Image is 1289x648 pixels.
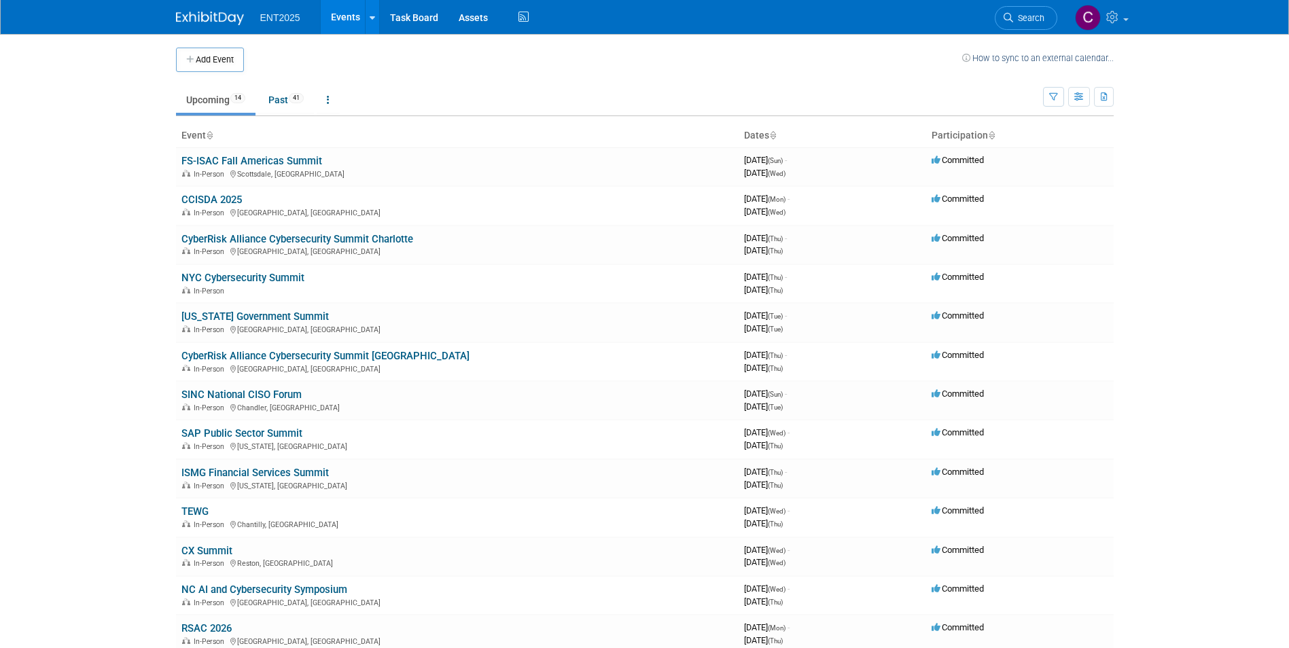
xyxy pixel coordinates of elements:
[181,363,733,374] div: [GEOGRAPHIC_DATA], [GEOGRAPHIC_DATA]
[194,598,228,607] span: In-Person
[181,194,242,206] a: CCISDA 2025
[744,557,785,567] span: [DATE]
[194,365,228,374] span: In-Person
[181,401,733,412] div: Chandler, [GEOGRAPHIC_DATA]
[182,442,190,449] img: In-Person Event
[744,505,790,516] span: [DATE]
[744,310,787,321] span: [DATE]
[181,583,347,596] a: NC AI and Cybersecurity Symposium
[768,598,783,606] span: (Thu)
[785,350,787,360] span: -
[181,545,232,557] a: CX Summit
[194,637,228,646] span: In-Person
[176,87,255,113] a: Upcoming14
[768,170,785,177] span: (Wed)
[739,124,926,147] th: Dates
[182,287,190,293] img: In-Person Event
[744,323,783,334] span: [DATE]
[182,170,190,177] img: In-Person Event
[932,350,984,360] span: Committed
[176,12,244,25] img: ExhibitDay
[785,310,787,321] span: -
[768,624,785,632] span: (Mon)
[744,285,783,295] span: [DATE]
[744,363,783,373] span: [DATE]
[181,245,733,256] div: [GEOGRAPHIC_DATA], [GEOGRAPHIC_DATA]
[744,350,787,360] span: [DATE]
[744,545,790,555] span: [DATE]
[932,155,984,165] span: Committed
[744,440,783,450] span: [DATE]
[768,559,785,566] span: (Wed)
[206,130,213,141] a: Sort by Event Name
[744,272,787,282] span: [DATE]
[181,518,733,529] div: Chantilly, [GEOGRAPHIC_DATA]
[932,194,984,204] span: Committed
[744,206,785,217] span: [DATE]
[181,427,302,439] a: SAP Public Sector Summit
[785,272,787,282] span: -
[785,389,787,399] span: -
[768,209,785,216] span: (Wed)
[194,482,228,490] span: In-Person
[768,586,785,593] span: (Wed)
[1075,5,1101,31] img: Colleen Mueller
[744,233,787,243] span: [DATE]
[176,124,739,147] th: Event
[181,467,329,479] a: ISMG Financial Services Summit
[768,235,783,242] span: (Thu)
[181,557,733,568] div: Reston, [GEOGRAPHIC_DATA]
[932,622,984,632] span: Committed
[182,403,190,410] img: In-Person Event
[176,48,244,72] button: Add Event
[995,6,1057,30] a: Search
[768,429,785,437] span: (Wed)
[744,155,787,165] span: [DATE]
[932,583,984,594] span: Committed
[768,352,783,359] span: (Thu)
[182,365,190,372] img: In-Person Event
[181,310,329,323] a: [US_STATE] Government Summit
[744,518,783,528] span: [DATE]
[194,559,228,568] span: In-Person
[932,389,984,399] span: Committed
[260,12,300,23] span: ENT2025
[932,310,984,321] span: Committed
[182,520,190,527] img: In-Person Event
[182,482,190,488] img: In-Person Event
[744,401,783,412] span: [DATE]
[768,196,785,203] span: (Mon)
[744,596,783,607] span: [DATE]
[932,427,984,437] span: Committed
[768,637,783,645] span: (Thu)
[181,480,733,490] div: [US_STATE], [GEOGRAPHIC_DATA]
[768,312,783,320] span: (Tue)
[181,155,322,167] a: FS-ISAC Fall Americas Summit
[194,209,228,217] span: In-Person
[768,325,783,333] span: (Tue)
[768,287,783,294] span: (Thu)
[988,130,995,141] a: Sort by Participation Type
[932,233,984,243] span: Committed
[932,505,984,516] span: Committed
[181,505,209,518] a: TEWG
[744,622,790,632] span: [DATE]
[788,545,790,555] span: -
[182,559,190,566] img: In-Person Event
[932,545,984,555] span: Committed
[194,520,228,529] span: In-Person
[744,389,787,399] span: [DATE]
[230,93,245,103] span: 14
[788,194,790,204] span: -
[194,403,228,412] span: In-Person
[182,598,190,605] img: In-Person Event
[181,622,232,634] a: RSAC 2026
[744,245,783,255] span: [DATE]
[181,440,733,451] div: [US_STATE], [GEOGRAPHIC_DATA]
[932,467,984,477] span: Committed
[932,272,984,282] span: Committed
[181,635,733,646] div: [GEOGRAPHIC_DATA], [GEOGRAPHIC_DATA]
[182,325,190,332] img: In-Person Event
[181,272,304,284] a: NYC Cybersecurity Summit
[194,325,228,334] span: In-Person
